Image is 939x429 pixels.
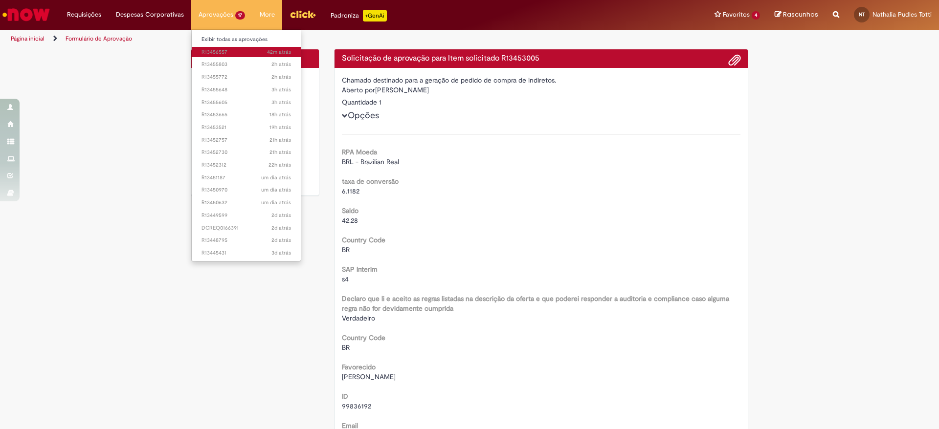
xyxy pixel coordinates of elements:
[271,236,291,244] span: 2d atrás
[342,275,349,283] span: s4
[271,73,291,81] span: 2h atrás
[269,124,291,131] time: 27/08/2025 16:20:58
[342,216,358,225] span: 42.28
[192,135,301,146] a: Aberto R13452757 :
[201,236,291,244] span: R13448795
[235,11,245,20] span: 17
[192,248,301,258] a: Aberto R13445431 :
[192,72,301,83] a: Aberto R13455772 :
[192,34,301,45] a: Exibir todas as aprovações
[271,86,291,93] span: 3h atrás
[192,172,301,183] a: Aberto R13451187 :
[271,224,291,232] span: 2d atrás
[192,147,301,158] a: Aberto R13452730 :
[191,29,301,261] ul: Aprovações
[342,294,729,313] b: Declaro que li e aceito as regras listadas na descrição da oferta e que poderei responder a audit...
[267,48,291,56] time: 28/08/2025 10:13:28
[269,136,291,144] span: 21h atrás
[342,392,348,401] b: ID
[201,149,291,156] span: R13452730
[192,223,301,234] a: Aberto DCREQ0166391 :
[192,47,301,58] a: Aberto R13456557 :
[201,99,291,107] span: R13455605
[201,61,291,68] span: R13455803
[260,10,275,20] span: More
[342,75,741,85] div: Chamado destinado para a geração de pedido de compra de indiretos.
[271,249,291,257] span: 3d atrás
[192,160,301,171] a: Aberto R13452312 :
[261,174,291,181] time: 27/08/2025 09:48:07
[271,61,291,68] time: 28/08/2025 08:40:38
[192,122,301,133] a: Aberto R13453521 :
[261,186,291,193] time: 27/08/2025 09:20:17
[342,314,375,322] span: Verdadeiro
[271,99,291,106] time: 28/08/2025 08:03:34
[783,10,818,19] span: Rascunhos
[201,199,291,207] span: R13450632
[775,10,818,20] a: Rascunhos
[201,73,291,81] span: R13455772
[192,235,301,246] a: Aberto R13448795 :
[363,10,387,21] p: +GenAi
[261,186,291,193] span: um dia atrás
[342,363,376,371] b: Favorecido
[192,59,301,70] a: Aberto R13455803 :
[269,124,291,131] span: 19h atrás
[271,61,291,68] span: 2h atrás
[271,236,291,244] time: 26/08/2025 14:47:13
[201,48,291,56] span: R13456557
[269,149,291,156] time: 27/08/2025 14:20:30
[342,333,385,342] b: Country Code
[342,372,396,381] span: [PERSON_NAME]
[271,224,291,232] time: 26/08/2025 15:54:04
[269,136,291,144] time: 27/08/2025 14:24:34
[201,186,291,194] span: R13450970
[872,10,932,19] span: Nathalia Pudles Totti
[11,35,45,43] a: Página inicial
[342,245,350,254] span: BR
[66,35,132,43] a: Formulário de Aprovação
[261,199,291,206] time: 27/08/2025 07:44:53
[1,5,51,24] img: ServiceNow
[342,85,741,97] div: [PERSON_NAME]
[192,210,301,221] a: Aberto R13449599 :
[342,402,371,410] span: 99836192
[67,10,101,20] span: Requisições
[290,7,316,21] img: click_logo_yellow_360x200.png
[116,10,184,20] span: Despesas Corporativas
[261,199,291,206] span: um dia atrás
[192,185,301,195] a: Aberto R13450970 :
[269,111,291,118] time: 27/08/2025 16:44:12
[201,224,291,232] span: DCREQ0166391
[201,161,291,169] span: R13452312
[201,124,291,131] span: R13453521
[859,11,865,18] span: NT
[269,149,291,156] span: 21h atrás
[342,148,377,156] b: RPA Moeda
[192,97,301,108] a: Aberto R13455605 :
[342,85,375,95] label: Aberto por
[192,197,301,208] a: Aberto R13450632 :
[192,109,301,120] a: Aberto R13453665 :
[201,174,291,182] span: R13451187
[271,249,291,257] time: 25/08/2025 16:28:28
[261,174,291,181] span: um dia atrás
[268,161,291,169] time: 27/08/2025 12:59:42
[269,111,291,118] span: 18h atrás
[271,73,291,81] time: 28/08/2025 08:35:56
[723,10,750,20] span: Favoritos
[201,136,291,144] span: R13452757
[201,249,291,257] span: R13445431
[201,86,291,94] span: R13455648
[342,343,350,352] span: BR
[342,157,399,166] span: BRL - Brazilian Real
[199,10,233,20] span: Aprovações
[271,212,291,219] span: 2d atrás
[752,11,760,20] span: 4
[342,206,358,215] b: Saldo
[342,265,378,274] b: SAP Interim
[342,187,359,195] span: 6.1182
[201,111,291,119] span: R13453665
[271,212,291,219] time: 26/08/2025 16:37:26
[331,10,387,21] div: Padroniza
